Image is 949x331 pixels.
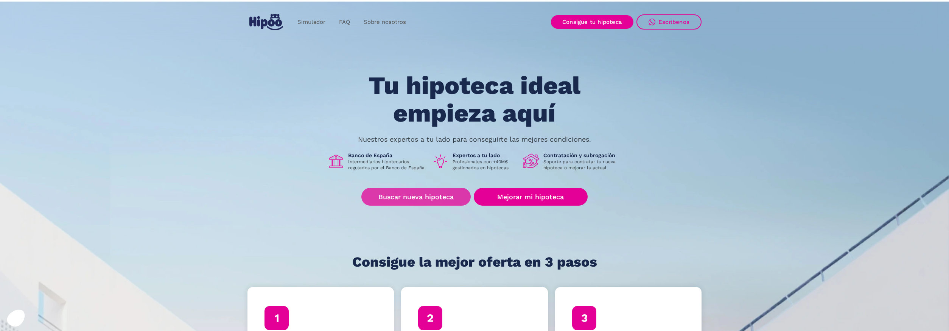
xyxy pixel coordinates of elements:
p: Profesionales con +40M€ gestionados en hipotecas [453,159,517,171]
a: Consigue tu hipoteca [551,15,633,29]
h1: Contratación y subrogación [543,152,621,159]
p: Intermediarios hipotecarios regulados por el Banco de España [348,159,426,171]
h1: Tu hipoteca ideal empieza aquí [331,72,618,127]
a: Buscar nueva hipoteca [361,188,471,206]
a: home [247,11,285,33]
p: Soporte para contratar tu nueva hipoteca o mejorar la actual [543,159,621,171]
a: FAQ [332,15,357,30]
a: Escríbenos [636,14,702,30]
h1: Banco de España [348,152,426,159]
p: Nuestros expertos a tu lado para conseguirte las mejores condiciones. [358,136,591,142]
div: Escríbenos [658,19,689,25]
h1: Expertos a tu lado [453,152,517,159]
a: Sobre nosotros [357,15,413,30]
h1: Consigue la mejor oferta en 3 pasos [352,254,597,270]
a: Simulador [291,15,332,30]
a: Mejorar mi hipoteca [474,188,588,206]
